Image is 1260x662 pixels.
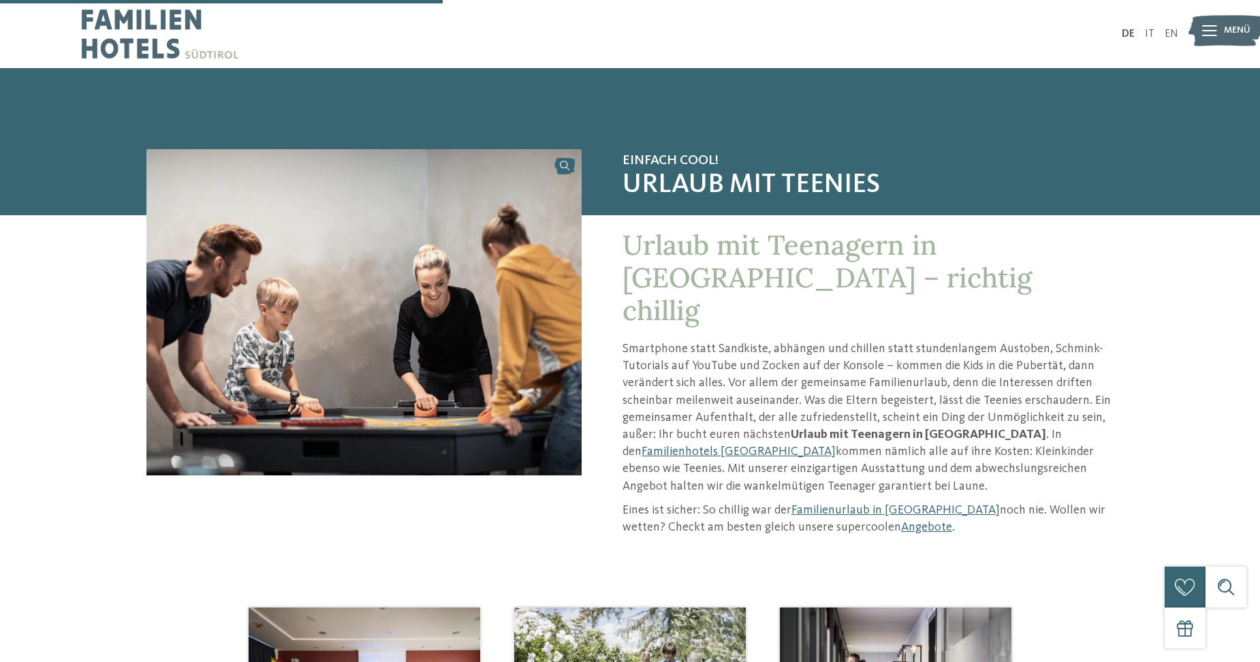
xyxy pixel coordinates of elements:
[623,502,1114,536] p: Eines ist sicher: So chillig war der noch nie. Wollen wir wetten? Checkt am besten gleich unsere ...
[1165,29,1178,40] a: EN
[146,149,582,475] img: Urlaub mit Teenagern in Südtirol geplant?
[791,504,1000,516] a: Familienurlaub in [GEOGRAPHIC_DATA]
[1224,24,1250,37] span: Menü
[1145,29,1154,40] a: IT
[623,227,1032,328] span: Urlaub mit Teenagern in [GEOGRAPHIC_DATA] – richtig chillig
[642,445,836,458] a: Familienhotels [GEOGRAPHIC_DATA]
[623,153,1114,169] span: Einfach cool!
[623,341,1114,495] p: Smartphone statt Sandkiste, abhängen und chillen statt stundenlangem Austoben, Schmink-Tutorials ...
[791,428,1046,441] strong: Urlaub mit Teenagern in [GEOGRAPHIC_DATA]
[1122,29,1135,40] a: DE
[901,521,952,533] a: Angebote
[623,169,1114,202] span: Urlaub mit Teenies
